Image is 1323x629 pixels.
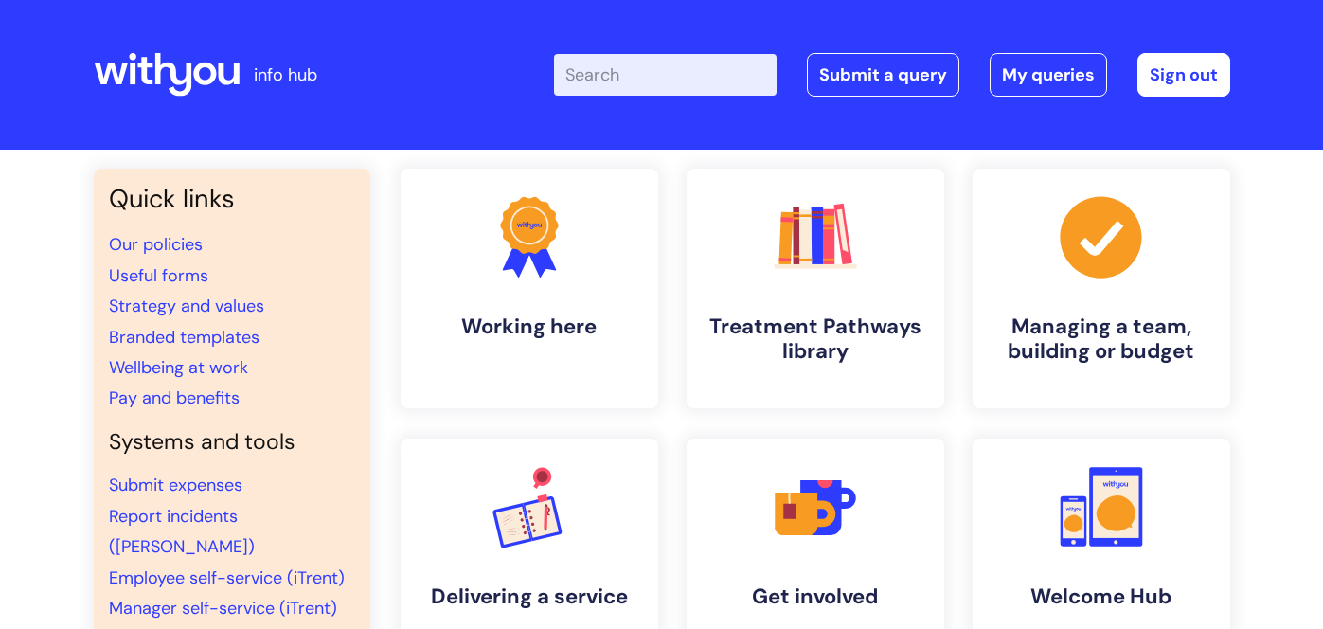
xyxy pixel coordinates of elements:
h4: Delivering a service [416,584,643,609]
a: My queries [990,53,1107,97]
h4: Managing a team, building or budget [988,314,1215,365]
h4: Systems and tools [109,429,355,456]
a: Useful forms [109,264,208,287]
h4: Treatment Pathways library [702,314,929,365]
input: Search [554,54,777,96]
a: Manager self-service (iTrent) [109,597,337,620]
a: Pay and benefits [109,386,240,409]
a: Submit expenses [109,474,242,496]
a: Working here [401,169,658,408]
h4: Welcome Hub [988,584,1215,609]
div: | - [554,53,1230,97]
h3: Quick links [109,184,355,214]
a: Report incidents ([PERSON_NAME]) [109,505,255,558]
a: Managing a team, building or budget [973,169,1230,408]
a: Employee self-service (iTrent) [109,566,345,589]
a: Strategy and values [109,295,264,317]
h4: Working here [416,314,643,339]
a: Sign out [1137,53,1230,97]
a: Treatment Pathways library [687,169,944,408]
a: Our policies [109,233,203,256]
h4: Get involved [702,584,929,609]
a: Wellbeing at work [109,356,248,379]
p: info hub [254,60,317,90]
a: Branded templates [109,326,259,349]
a: Submit a query [807,53,959,97]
